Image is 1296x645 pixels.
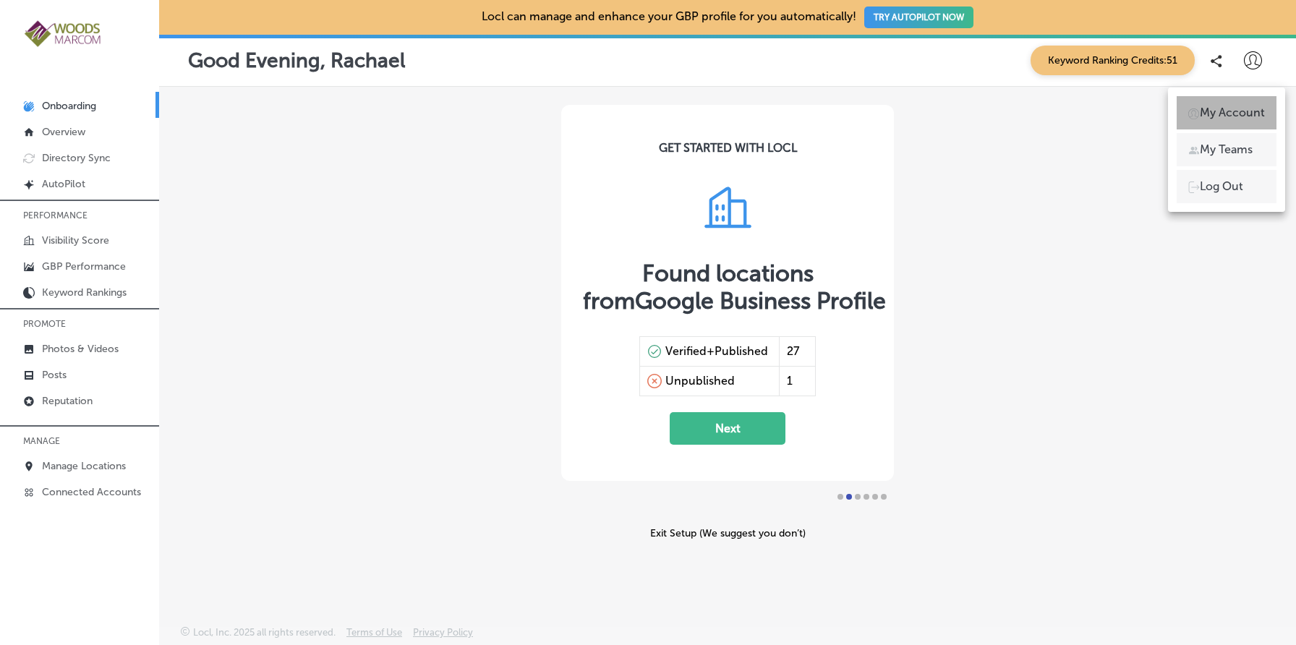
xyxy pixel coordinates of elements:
p: Photos & Videos [42,343,119,355]
p: Posts [42,369,67,381]
p: Overview [42,126,85,138]
a: Log Out [1177,170,1276,203]
p: Manage Locations [42,460,126,472]
p: Log Out [1200,178,1243,195]
a: My Teams [1177,133,1276,166]
p: Onboarding [42,100,96,112]
p: Directory Sync [42,152,111,164]
p: AutoPilot [42,178,85,190]
button: TRY AUTOPILOT NOW [864,7,973,28]
p: My Account [1200,104,1265,121]
p: GBP Performance [42,260,126,273]
img: 4a29b66a-e5ec-43cd-850c-b989ed1601aaLogo_Horizontal_BerryOlive_1000.jpg [23,19,103,48]
p: Reputation [42,395,93,407]
p: Visibility Score [42,234,109,247]
a: My Account [1177,96,1276,129]
p: My Teams [1200,141,1253,158]
p: Connected Accounts [42,486,141,498]
p: Keyword Rankings [42,286,127,299]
